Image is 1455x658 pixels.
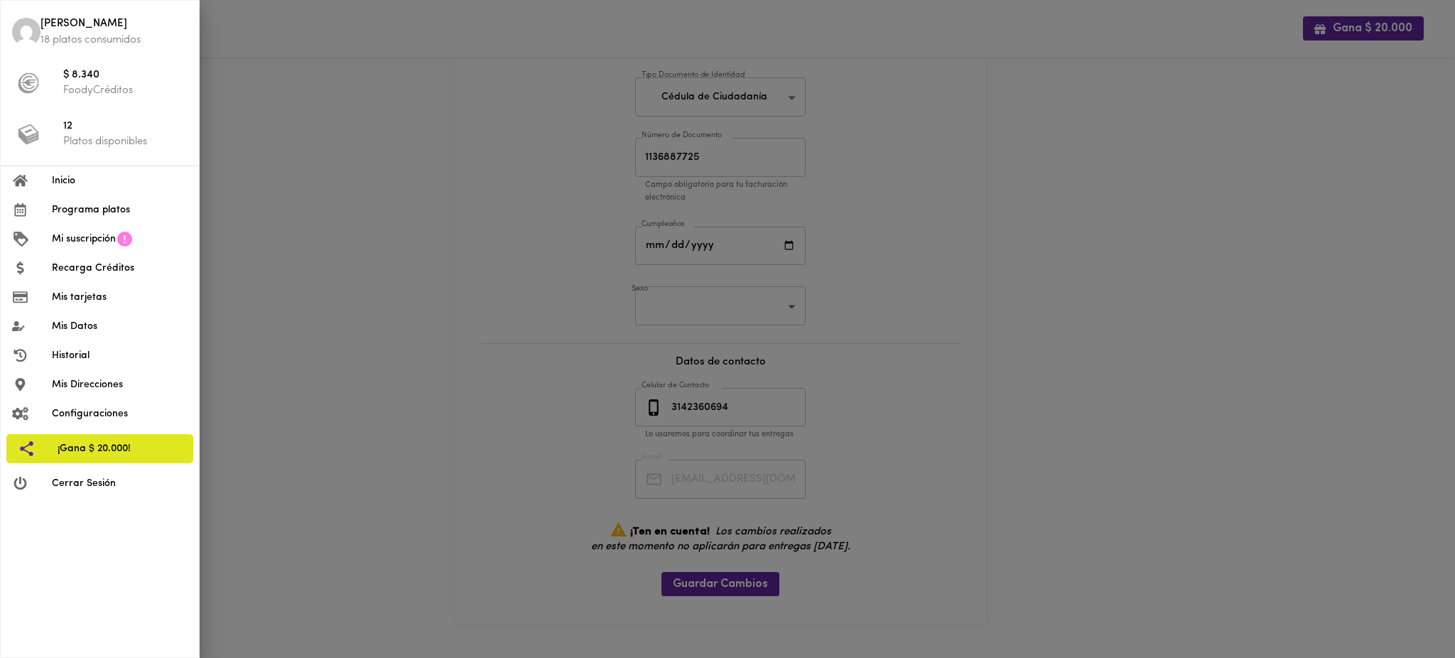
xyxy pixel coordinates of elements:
span: Mi suscripción [52,232,116,247]
span: [PERSON_NAME] [40,16,188,33]
p: Platos disponibles [63,134,188,149]
span: 12 [63,119,188,135]
span: Configuraciones [52,406,188,421]
p: FoodyCréditos [63,83,188,98]
span: Mis Direcciones [52,377,188,392]
span: Programa platos [52,203,188,217]
span: $ 8.340 [63,68,188,84]
span: Mis tarjetas [52,290,188,305]
p: 18 platos consumidos [40,33,188,48]
span: Inicio [52,173,188,188]
span: Recarga Créditos [52,261,188,276]
iframe: Messagebird Livechat Widget [1373,576,1441,644]
span: Historial [52,348,188,363]
span: Cerrar Sesión [52,476,188,491]
img: platos_menu.png [18,124,39,145]
span: Mis Datos [52,319,188,334]
img: foody-creditos-black.png [18,72,39,94]
span: ¡Gana $ 20.000! [58,441,182,456]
